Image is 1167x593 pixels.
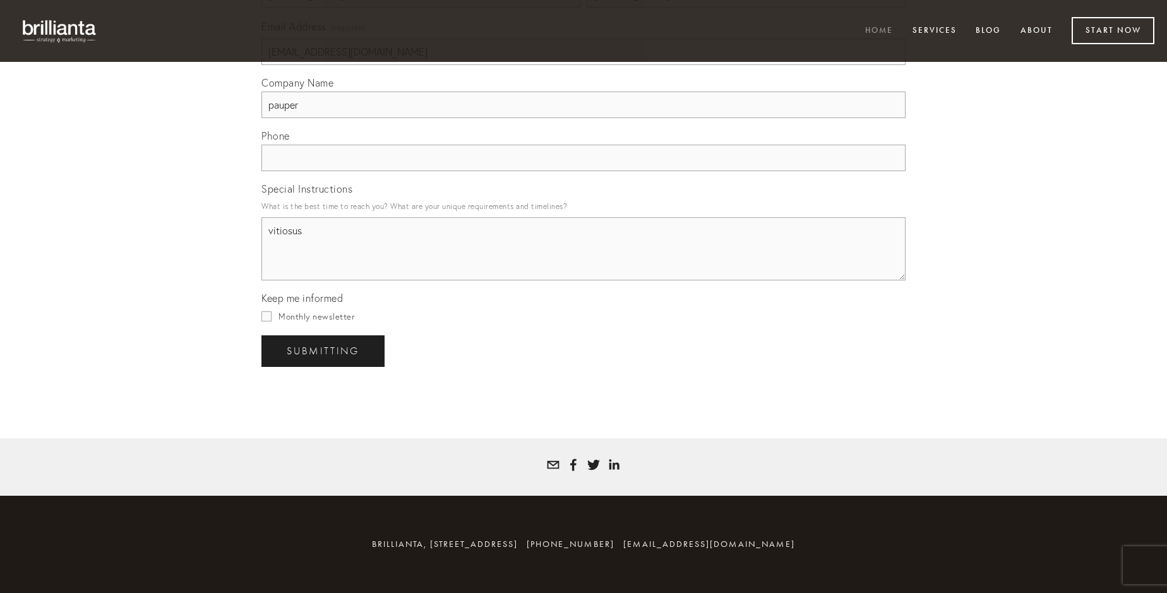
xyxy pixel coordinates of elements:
[623,539,795,549] a: [EMAIL_ADDRESS][DOMAIN_NAME]
[261,183,352,195] span: Special Instructions
[261,292,343,304] span: Keep me informed
[261,76,333,89] span: Company Name
[13,13,107,49] img: brillianta - research, strategy, marketing
[527,539,614,549] span: [PHONE_NUMBER]
[287,345,359,357] span: Submitting
[1072,17,1154,44] a: Start Now
[372,539,518,549] span: brillianta, [STREET_ADDRESS]
[1012,21,1061,42] a: About
[967,21,1009,42] a: Blog
[547,458,560,471] a: tatyana@brillianta.com
[278,311,354,321] span: Monthly newsletter
[261,217,906,280] textarea: vitiosus
[261,335,385,367] button: SubmittingSubmitting
[904,21,965,42] a: Services
[261,198,906,215] p: What is the best time to reach you? What are your unique requirements and timelines?
[261,129,290,142] span: Phone
[587,458,600,471] a: Tatyana White
[607,458,620,471] a: Tatyana White
[261,311,272,321] input: Monthly newsletter
[567,458,580,471] a: Tatyana Bolotnikov White
[857,21,901,42] a: Home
